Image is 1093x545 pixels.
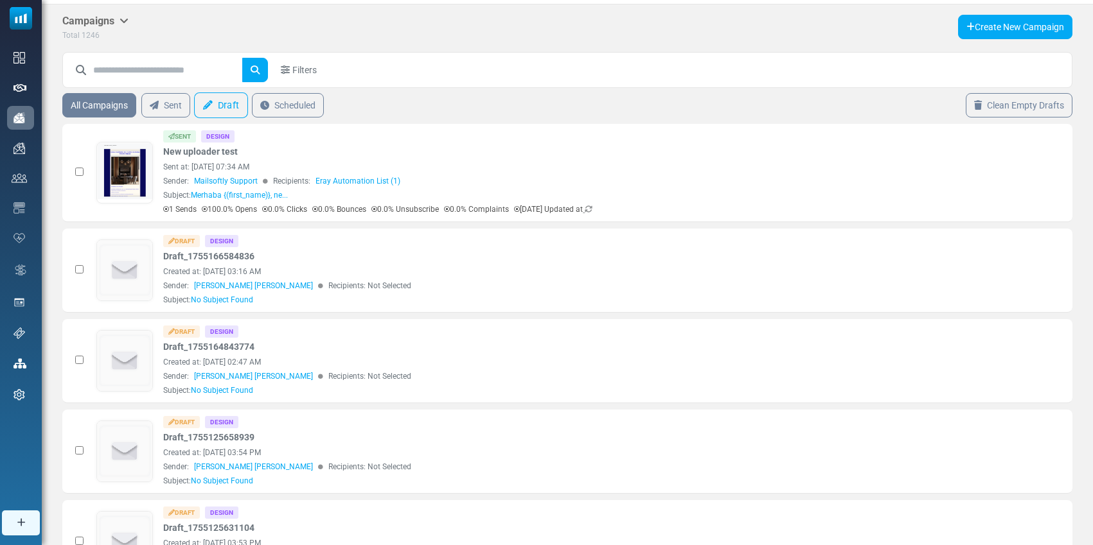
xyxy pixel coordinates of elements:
span: Mailsoftly Support [194,175,258,187]
img: support-icon.svg [13,327,25,339]
div: Sender: Recipients: Not Selected [163,280,904,291]
div: Created at: [DATE] 03:54 PM [163,447,904,458]
span: No Subject Found [191,295,253,304]
img: settings-icon.svg [13,389,25,401]
img: dashboard-icon.svg [13,52,25,64]
h5: Campaigns [62,15,129,27]
span: No Subject Found [191,386,253,395]
div: Subject: [163,475,253,487]
span: Total [62,31,80,40]
div: Sent at: [DATE] 07:34 AM [163,161,904,173]
a: Scheduled [252,93,324,117]
a: All Campaigns [62,93,136,117]
div: Created at: [DATE] 03:16 AM [163,266,904,277]
a: Eray Automation List (1) [315,175,400,187]
span: 1246 [82,31,100,40]
div: Design [205,235,238,247]
div: Subject: [163,385,253,396]
span: Filters [292,64,317,77]
span: Merhaba {(first_name)}, ne... [191,191,288,200]
div: Design [201,130,235,143]
span: [PERSON_NAME] [PERSON_NAME] [194,370,313,382]
div: Sender: Recipients: Not Selected [163,461,904,472]
div: Design [205,325,238,338]
img: contacts-icon.svg [12,173,27,182]
div: Created at: [DATE] 02:47 AM [163,356,904,368]
img: workflow.svg [13,263,28,277]
div: Draft [163,506,200,519]
a: Draft_1755164843774 [163,340,254,354]
div: Draft [163,416,200,428]
div: Subject: [163,294,253,306]
span: [PERSON_NAME] [PERSON_NAME] [194,461,313,472]
div: Design [205,416,238,428]
img: empty-draft-icon2.svg [97,421,152,481]
div: Subject: [163,189,288,201]
span: [PERSON_NAME] [PERSON_NAME] [194,280,313,291]
span: No Subject Found [191,476,253,485]
a: Clean Empty Drafts [966,93,1072,117]
a: Draft_1755125631104 [163,521,254,535]
a: Create New Campaign [958,15,1072,39]
div: Design [205,506,238,519]
p: 0.0% Clicks [262,203,307,215]
img: domain-health-icon.svg [13,233,25,243]
p: 1 Sends [163,203,197,215]
p: [DATE] Updated at [514,203,592,215]
div: Draft [163,235,200,247]
img: empty-draft-icon2.svg [97,331,152,391]
div: Sender: Recipients: [163,175,904,187]
div: Sent [163,130,196,143]
a: New uploader test [163,145,238,159]
a: Draft_1755125658939 [163,431,254,444]
img: campaigns-icon.png [13,143,25,154]
p: 0.0% Complaints [444,203,509,215]
p: 0.0% Unsubscribe [371,203,439,215]
div: Draft [163,325,200,338]
a: Draft [194,92,248,118]
img: mailsoftly_icon_blue_white.svg [10,7,32,30]
a: Sent [141,93,190,117]
div: Sender: Recipients: Not Selected [163,370,904,382]
img: email-templates-icon.svg [13,202,25,214]
p: 100.0% Opens [202,203,257,215]
img: landing_pages.svg [13,297,25,308]
img: empty-draft-icon2.svg [97,240,152,300]
a: Draft_1755166584836 [163,250,254,263]
p: 0.0% Bounces [312,203,366,215]
img: campaigns-icon-active.png [13,112,25,123]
